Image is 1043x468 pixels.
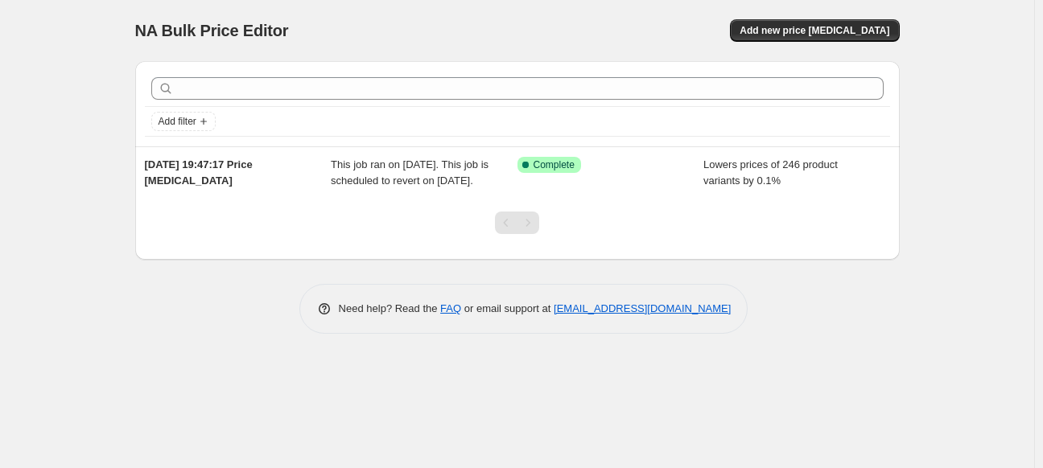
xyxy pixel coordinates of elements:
[151,112,216,131] button: Add filter
[534,158,575,171] span: Complete
[440,302,461,314] a: FAQ
[730,19,899,42] button: Add new price [MEDICAL_DATA]
[339,302,441,314] span: Need help? Read the
[703,158,838,187] span: Lowers prices of 246 product variants by 0.1%
[461,302,554,314] span: or email support at
[135,22,289,39] span: NA Bulk Price Editor
[495,211,539,234] nav: Pagination
[145,158,253,187] span: [DATE] 19:47:17 Price [MEDICAL_DATA]
[159,115,196,128] span: Add filter
[554,302,731,314] a: [EMAIL_ADDRESS][DOMAIN_NAME]
[740,24,889,37] span: Add new price [MEDICAL_DATA]
[331,158,489,187] span: This job ran on [DATE]. This job is scheduled to revert on [DATE].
